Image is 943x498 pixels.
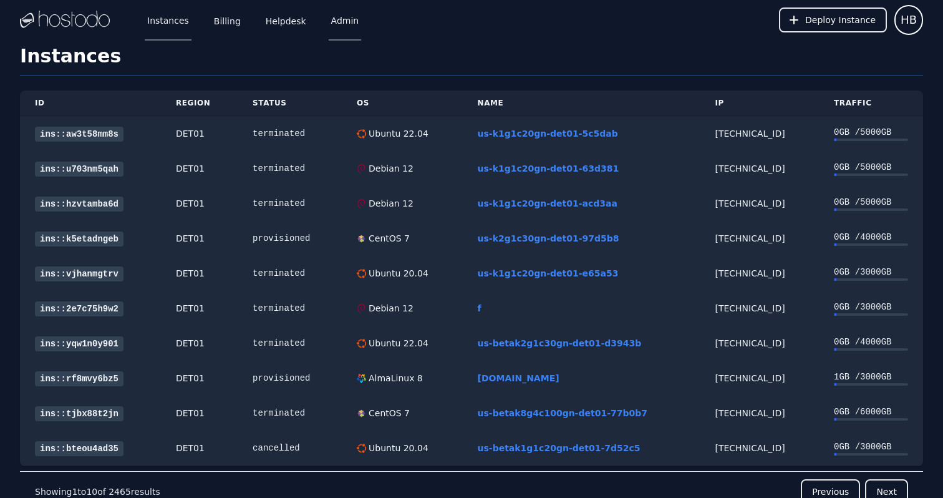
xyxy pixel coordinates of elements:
a: ins::bteou4ad35 [35,441,123,456]
div: CentOS 7 [366,407,410,419]
div: Debian 12 [366,162,413,175]
div: cancelled [253,442,327,454]
a: ins::rf8mvy6bz5 [35,371,123,386]
img: Logo [20,11,110,29]
div: [TECHNICAL_ID] [715,302,804,315]
div: Debian 12 [366,302,413,315]
img: Ubuntu 22.04 [357,339,366,348]
span: 10 [86,487,97,497]
p: Showing to of results [35,486,160,498]
a: ins::tjbx88t2jn [35,406,123,421]
div: provisioned [253,372,327,384]
div: DET01 [176,337,223,349]
img: CentOS 7 (Disabled for now, need to fix network connectivity) [357,234,366,243]
div: terminated [253,127,327,140]
a: us-betak2g1c30gn-det01-d3943b [478,338,642,348]
div: Ubuntu 20.04 [366,442,428,454]
div: 0 GB / 5000 GB [834,126,908,139]
span: HB [901,11,917,29]
div: terminated [253,337,327,349]
img: Ubuntu 20.04 [357,269,366,278]
button: Deploy Instance [779,7,887,32]
a: us-k2g1c30gn-det01-97d5b8 [478,233,619,243]
a: us-k1g1c20gn-det01-e65a53 [478,268,619,278]
div: Debian 12 [366,197,413,210]
img: AlmaLinux 8 [357,374,366,383]
a: ins::vjhanmgtrv [35,266,123,281]
div: 0 GB / 4000 GB [834,231,908,243]
div: DET01 [176,442,223,454]
th: Status [238,90,342,116]
a: ins::2e7c75h9w2 [35,301,123,316]
a: f [478,303,481,313]
a: [DOMAIN_NAME] [478,373,559,383]
span: 2465 [109,487,131,497]
div: DET01 [176,267,223,280]
div: 0 GB / 5000 GB [834,161,908,173]
img: Debian 12 [357,199,366,208]
h1: Instances [20,45,923,76]
th: Name [463,90,700,116]
div: [TECHNICAL_ID] [715,197,804,210]
div: Ubuntu 22.04 [366,127,428,140]
div: 0 GB / 4000 GB [834,336,908,348]
div: [TECHNICAL_ID] [715,442,804,454]
div: Ubuntu 22.04 [366,337,428,349]
th: Region [161,90,238,116]
a: ins::aw3t58mm8s [35,127,123,142]
a: ins::yqw1n0y901 [35,336,123,351]
div: terminated [253,267,327,280]
div: [TECHNICAL_ID] [715,337,804,349]
a: ins::k5etadngeb [35,232,123,247]
div: [TECHNICAL_ID] [715,372,804,384]
div: 0 GB / 3000 GB [834,301,908,313]
a: ins::hzvtamba6d [35,197,123,212]
a: us-k1g1c20gn-det01-5c5dab [478,129,618,139]
div: DET01 [176,232,223,245]
a: us-betak8g4c100gn-det01-77b0b7 [478,408,647,418]
div: DET01 [176,302,223,315]
div: [TECHNICAL_ID] [715,267,804,280]
div: DET01 [176,127,223,140]
div: DET01 [176,162,223,175]
img: Ubuntu 20.04 [357,444,366,453]
div: 0 GB / 6000 GB [834,406,908,418]
div: terminated [253,407,327,419]
div: Ubuntu 20.04 [366,267,428,280]
th: IP [700,90,819,116]
div: [TECHNICAL_ID] [715,407,804,419]
div: [TECHNICAL_ID] [715,127,804,140]
div: 0 GB / 3000 GB [834,441,908,453]
th: ID [20,90,161,116]
span: Deploy Instance [805,14,876,26]
div: DET01 [176,197,223,210]
div: AlmaLinux 8 [366,372,423,384]
button: User menu [894,5,923,35]
span: 1 [72,487,77,497]
div: provisioned [253,232,327,245]
div: terminated [253,302,327,315]
div: [TECHNICAL_ID] [715,162,804,175]
img: Debian 12 [357,164,366,173]
img: CentOS 7 (Disabled for now, need to fix network connectivity) [357,409,366,418]
div: DET01 [176,407,223,419]
div: 0 GB / 3000 GB [834,266,908,278]
th: OS [342,90,463,116]
div: [TECHNICAL_ID] [715,232,804,245]
a: us-k1g1c20gn-det01-63d381 [478,164,619,173]
div: terminated [253,162,327,175]
a: us-betak1g1c20gn-det01-7d52c5 [478,443,641,453]
div: 0 GB / 5000 GB [834,196,908,208]
img: Ubuntu 22.04 [357,129,366,139]
th: Traffic [819,90,923,116]
img: Debian 12 [357,304,366,313]
div: CentOS 7 [366,232,410,245]
div: 1 GB / 3000 GB [834,371,908,383]
div: terminated [253,197,327,210]
div: DET01 [176,372,223,384]
a: us-k1g1c20gn-det01-acd3aa [478,198,617,208]
a: ins::u703nm5qah [35,162,123,177]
